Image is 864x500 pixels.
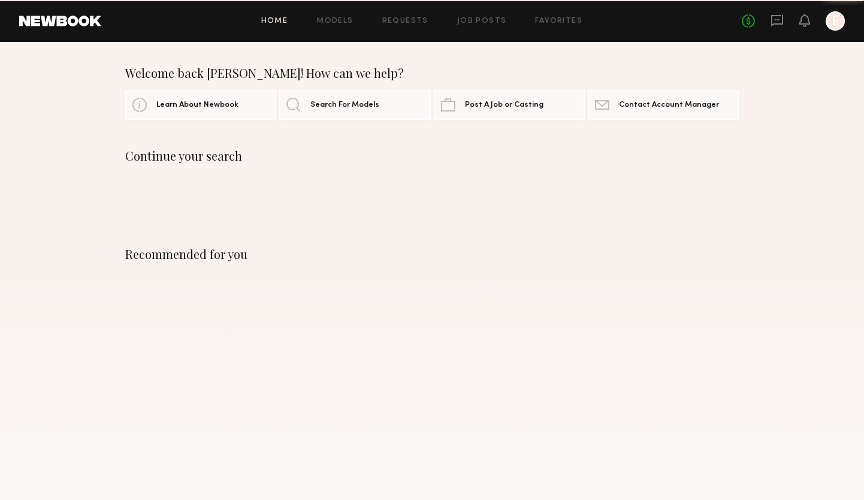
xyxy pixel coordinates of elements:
a: Favorites [535,17,582,25]
span: Search For Models [310,101,379,109]
span: Contact Account Manager [619,101,719,109]
a: Models [316,17,353,25]
div: Continue your search [125,149,739,163]
div: Recommended for you [125,247,739,261]
a: Requests [382,17,428,25]
div: Welcome back [PERSON_NAME]! How can we help? [125,66,739,80]
a: E [826,11,845,31]
a: Search For Models [279,90,430,120]
span: Learn About Newbook [156,101,238,109]
a: Home [261,17,288,25]
a: Post A Job or Casting [434,90,585,120]
span: Post A Job or Casting [465,101,543,109]
a: Learn About Newbook [125,90,276,120]
a: Contact Account Manager [588,90,739,120]
a: Job Posts [457,17,507,25]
